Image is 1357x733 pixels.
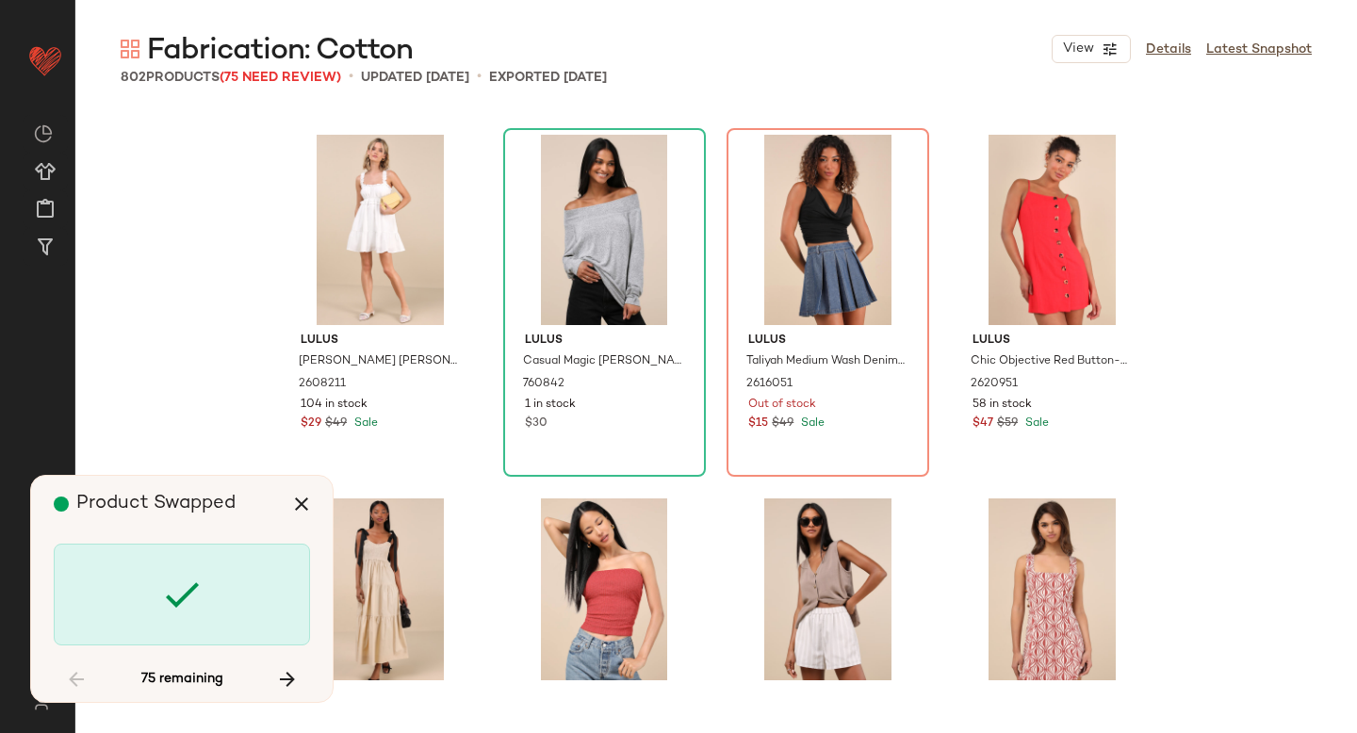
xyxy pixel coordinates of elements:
span: 802 [121,71,146,85]
span: Out of stock [748,397,816,414]
span: 104 in stock [301,397,368,414]
span: Lulus [301,333,460,350]
span: Chic Objective Red Button-Front Mini Dress [971,353,1130,370]
span: Taliyah Medium Wash Denim Pleated High-Rise Mini Skirt [746,353,906,370]
span: $29 [301,415,321,432]
span: Fabrication: Cotton [147,32,413,70]
span: Product Swapped [76,494,236,513]
span: $47 [973,415,993,432]
p: updated [DATE] [361,68,469,88]
a: Details [1146,40,1191,59]
span: $49 [772,415,793,432]
span: $15 [748,415,768,432]
p: Exported [DATE] [489,68,607,88]
span: (75 Need Review) [220,71,341,85]
span: 2616051 [746,376,793,393]
a: Latest Snapshot [1206,40,1312,59]
img: 12560841_2616051.jpg [733,135,923,325]
img: 12463621_760842.jpg [510,135,699,325]
img: 12565921_2593671.jpg [510,498,699,689]
span: 75 remaining [141,671,223,688]
span: $59 [997,415,1018,432]
span: Sale [1022,417,1049,430]
span: Lulus [748,333,907,350]
img: svg%3e [23,695,59,710]
span: $49 [325,415,347,432]
span: Sale [797,417,825,430]
span: Lulus [973,333,1132,350]
span: View [1062,41,1094,57]
span: 58 in stock [973,397,1032,414]
span: 760842 [523,376,564,393]
img: 12563941_2608211.jpg [286,135,475,325]
span: 2608211 [299,376,346,393]
button: View [1052,35,1131,63]
img: svg%3e [121,40,139,58]
span: Sale [351,417,378,430]
span: • [477,66,482,89]
div: Products [121,68,341,88]
span: Lulus [525,333,684,350]
img: 12574901_2620951.jpg [957,135,1147,325]
img: 12590341_2605991.jpg [733,498,923,689]
img: 12513421_2615071.jpg [957,498,1147,689]
span: $30 [525,415,548,432]
span: [PERSON_NAME] [PERSON_NAME] Ruffled Babydoll Mini Dress [299,353,458,370]
img: heart_red.DM2ytmEG.svg [26,41,64,79]
span: Casual Magic [PERSON_NAME] Off-the-Shoulder Sweater Top [523,353,682,370]
span: 2620951 [971,376,1018,393]
span: 1 in stock [525,397,576,414]
img: svg%3e [34,124,53,143]
span: • [349,66,353,89]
